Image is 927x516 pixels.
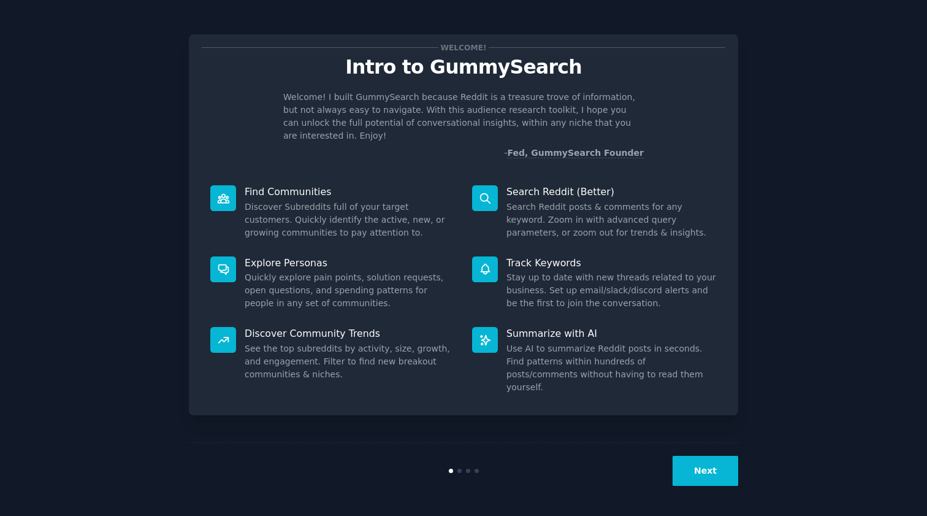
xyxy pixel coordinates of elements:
a: Fed, GummySearch Founder [507,148,644,158]
p: Discover Community Trends [245,327,455,340]
button: Next [673,456,738,486]
dd: Use AI to summarize Reddit posts in seconds. Find patterns within hundreds of posts/comments with... [506,342,717,394]
span: Welcome! [438,41,489,54]
dd: Quickly explore pain points, solution requests, open questions, and spending patterns for people ... [245,271,455,310]
p: Summarize with AI [506,327,717,340]
p: Intro to GummySearch [202,56,725,78]
p: Explore Personas [245,256,455,269]
p: Find Communities [245,185,455,198]
dd: Search Reddit posts & comments for any keyword. Zoom in with advanced query parameters, or zoom o... [506,201,717,239]
dd: Stay up to date with new threads related to your business. Set up email/slack/discord alerts and ... [506,271,717,310]
p: Track Keywords [506,256,717,269]
p: Search Reddit (Better) [506,185,717,198]
div: - [504,147,644,160]
p: Welcome! I built GummySearch because Reddit is a treasure trove of information, but not always ea... [283,91,644,142]
dd: Discover Subreddits full of your target customers. Quickly identify the active, new, or growing c... [245,201,455,239]
dd: See the top subreddits by activity, size, growth, and engagement. Filter to find new breakout com... [245,342,455,381]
